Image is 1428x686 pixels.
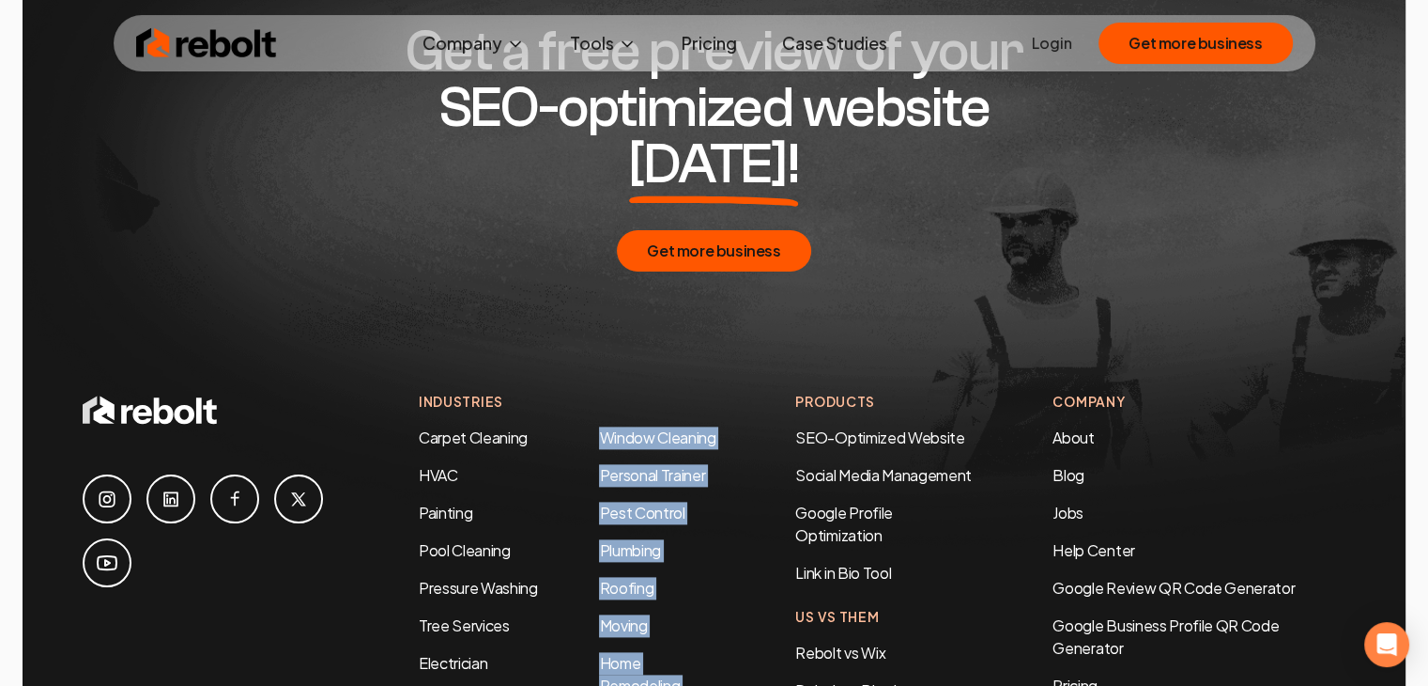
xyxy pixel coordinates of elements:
[599,540,660,560] a: Plumbing
[599,465,705,485] a: Personal Trainer
[599,578,653,598] a: Roofing
[1052,540,1134,560] a: Help Center
[795,503,893,545] a: Google Profile Optimization
[629,136,799,193] span: [DATE]!
[419,653,487,673] a: Electrician
[1052,578,1295,598] a: Google Review QR Code Generator
[419,465,458,485] a: HVAC
[419,578,538,598] a: Pressure Washing
[1052,616,1279,658] a: Google Business Profile QR Code Generator
[1052,503,1083,522] a: Jobs
[407,24,540,62] button: Company
[1052,428,1094,447] a: About
[555,24,652,62] button: Tools
[354,23,1075,193] h2: Get a free preview of your SEO-optimized website
[795,428,964,447] a: SEO-Optimized Website
[767,24,902,62] a: Case Studies
[419,540,511,560] a: Pool Cleaning
[419,392,720,412] h4: Industries
[795,563,891,583] a: Link in Bio Tool
[599,616,647,635] a: Moving
[795,643,885,663] a: Rebolt vs Wix
[419,503,472,522] a: Painting
[599,503,684,522] a: Pest Control
[667,24,752,62] a: Pricing
[1052,465,1084,485] a: Blog
[795,392,977,412] h4: Products
[1098,23,1292,64] button: Get more business
[599,428,715,447] a: Window Cleaning
[795,465,972,485] a: Social Media Management
[1032,32,1072,55] a: Login
[136,24,277,62] img: Rebolt Logo
[795,607,977,627] h4: Us Vs Them
[1364,622,1409,667] div: Open Intercom Messenger
[617,230,810,272] button: Get more business
[419,428,528,447] a: Carpet Cleaning
[1052,392,1345,412] h4: Company
[419,616,510,635] a: Tree Services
